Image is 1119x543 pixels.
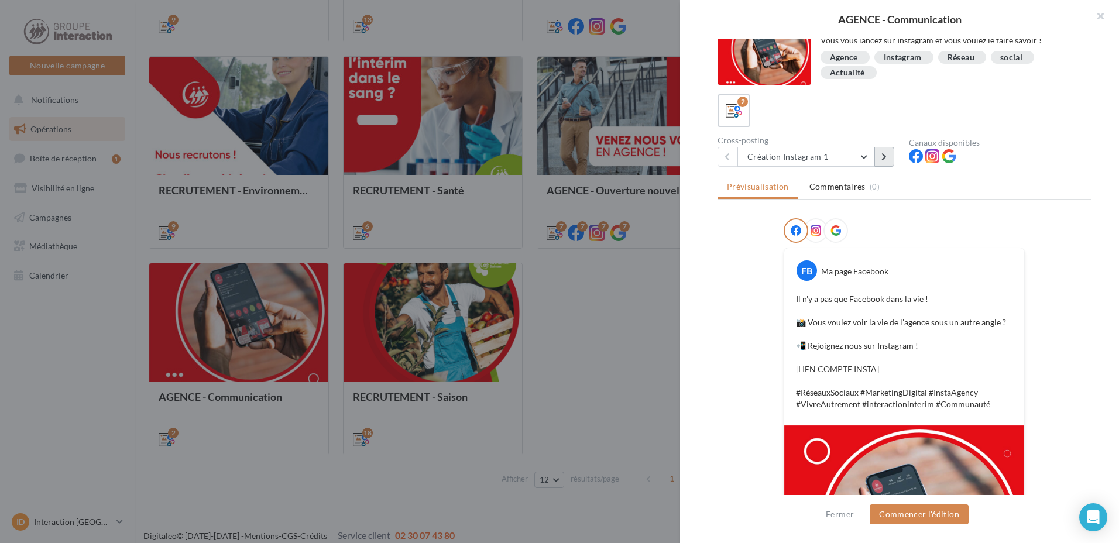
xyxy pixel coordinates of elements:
div: Actualité [830,68,865,77]
span: Commentaires [809,181,866,193]
div: Réseau [948,53,974,62]
div: 2 [737,97,748,107]
div: Open Intercom Messenger [1079,503,1107,531]
button: Création Instagram 1 [737,147,874,167]
span: (0) [870,182,880,191]
div: Vous vous lancez sur Instagram et vous voulez le faire savoir ! [821,35,1082,46]
div: Ma page Facebook [821,266,888,277]
div: Agence [830,53,858,62]
div: social [1000,53,1022,62]
div: Instagram [884,53,922,62]
button: Commencer l'édition [870,504,969,524]
div: Canaux disponibles [909,139,1091,147]
button: Fermer [821,507,859,521]
div: FB [797,260,817,281]
p: Il n'y a pas que Facebook dans la vie ! 📸 Vous voulez voir la vie de l'agence sous un autre angle... [796,293,1012,410]
div: Cross-posting [718,136,900,145]
div: AGENCE - Communication [699,14,1100,25]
